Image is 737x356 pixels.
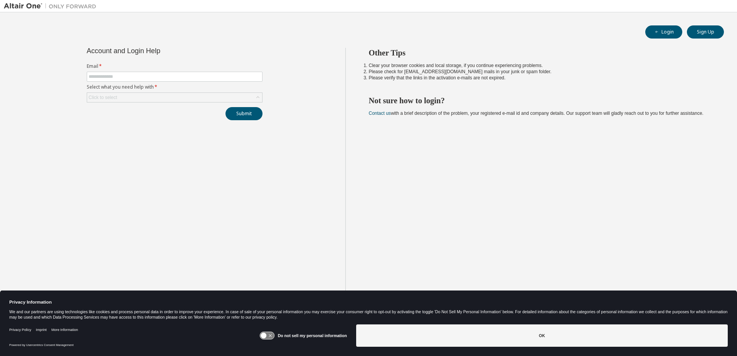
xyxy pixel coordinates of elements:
button: Submit [225,107,262,120]
li: Please check for [EMAIL_ADDRESS][DOMAIN_NAME] mails in your junk or spam folder. [369,69,710,75]
li: Please verify that the links in the activation e-mails are not expired. [369,75,710,81]
a: Contact us [369,111,391,116]
div: Click to select [89,94,117,101]
button: Login [645,25,682,39]
label: Select what you need help with [87,84,262,90]
button: Sign Up [687,25,724,39]
div: Account and Login Help [87,48,227,54]
span: with a brief description of the problem, your registered e-mail id and company details. Our suppo... [369,111,703,116]
li: Clear your browser cookies and local storage, if you continue experiencing problems. [369,62,710,69]
div: Click to select [87,93,262,102]
h2: Not sure how to login? [369,96,710,106]
label: Email [87,63,262,69]
h2: Other Tips [369,48,710,58]
img: Altair One [4,2,100,10]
